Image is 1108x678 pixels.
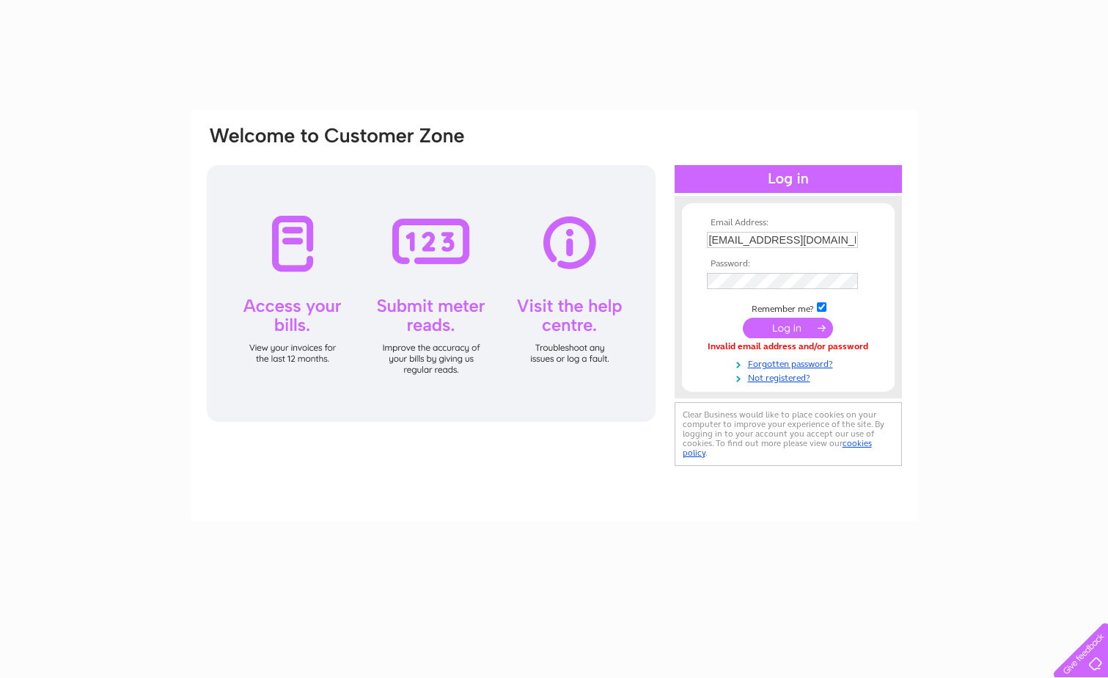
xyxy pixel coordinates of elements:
[683,438,872,458] a: cookies policy
[703,218,873,228] th: Email Address:
[743,318,833,338] input: Submit
[703,259,873,269] th: Password:
[675,402,902,466] div: Clear Business would like to place cookies on your computer to improve your experience of the sit...
[707,342,870,352] div: Invalid email address and/or password
[707,356,873,370] a: Forgotten password?
[707,370,873,384] a: Not registered?
[703,300,873,315] td: Remember me?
